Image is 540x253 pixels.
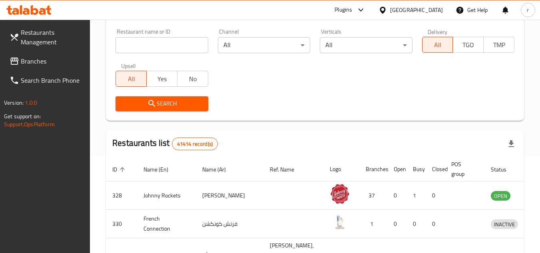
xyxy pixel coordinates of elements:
[119,73,143,85] span: All
[270,165,305,174] span: Ref. Name
[426,157,445,181] th: Closed
[491,219,518,229] div: INACTIVE
[196,181,263,210] td: [PERSON_NAME]
[491,220,518,229] span: INACTIVE
[3,23,90,52] a: Restaurants Management
[422,37,453,53] button: All
[116,37,208,53] input: Search for restaurant name or ID..
[426,181,445,210] td: 0
[106,181,137,210] td: 328
[116,10,514,22] h2: Restaurant search
[359,210,387,238] td: 1
[121,63,136,68] label: Upsell
[390,6,443,14] div: [GEOGRAPHIC_DATA]
[21,56,84,66] span: Branches
[452,37,484,53] button: TGO
[387,210,406,238] td: 0
[330,212,350,232] img: French Connection
[387,181,406,210] td: 0
[218,37,310,53] div: All
[359,157,387,181] th: Branches
[387,157,406,181] th: Open
[177,71,208,87] button: No
[406,210,426,238] td: 0
[116,96,208,111] button: Search
[25,98,37,108] span: 1.0.0
[4,119,55,129] a: Support.OpsPlatform
[335,5,352,15] div: Plugins
[106,210,137,238] td: 330
[21,76,84,85] span: Search Branch Phone
[428,29,448,34] label: Delivery
[196,210,263,238] td: فرنش كونكشن
[323,157,359,181] th: Logo
[21,28,84,47] span: Restaurants Management
[483,37,514,53] button: TMP
[4,98,24,108] span: Version:
[112,137,218,150] h2: Restaurants list
[4,111,41,122] span: Get support on:
[112,165,128,174] span: ID
[181,73,205,85] span: No
[202,165,236,174] span: Name (Ar)
[143,165,179,174] span: Name (En)
[137,210,196,238] td: French Connection
[426,39,450,51] span: All
[320,37,412,53] div: All
[3,71,90,90] a: Search Branch Phone
[330,184,350,204] img: Johnny Rockets
[451,159,475,179] span: POS group
[172,137,218,150] div: Total records count
[150,73,174,85] span: Yes
[426,210,445,238] td: 0
[502,134,521,153] div: Export file
[172,140,217,148] span: 41414 record(s)
[491,191,510,201] span: OPEN
[3,52,90,71] a: Branches
[122,99,201,109] span: Search
[487,39,511,51] span: TMP
[527,6,529,14] span: r
[456,39,480,51] span: TGO
[146,71,177,87] button: Yes
[359,181,387,210] td: 37
[491,165,517,174] span: Status
[116,71,147,87] button: All
[137,181,196,210] td: Johnny Rockets
[406,181,426,210] td: 1
[406,157,426,181] th: Busy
